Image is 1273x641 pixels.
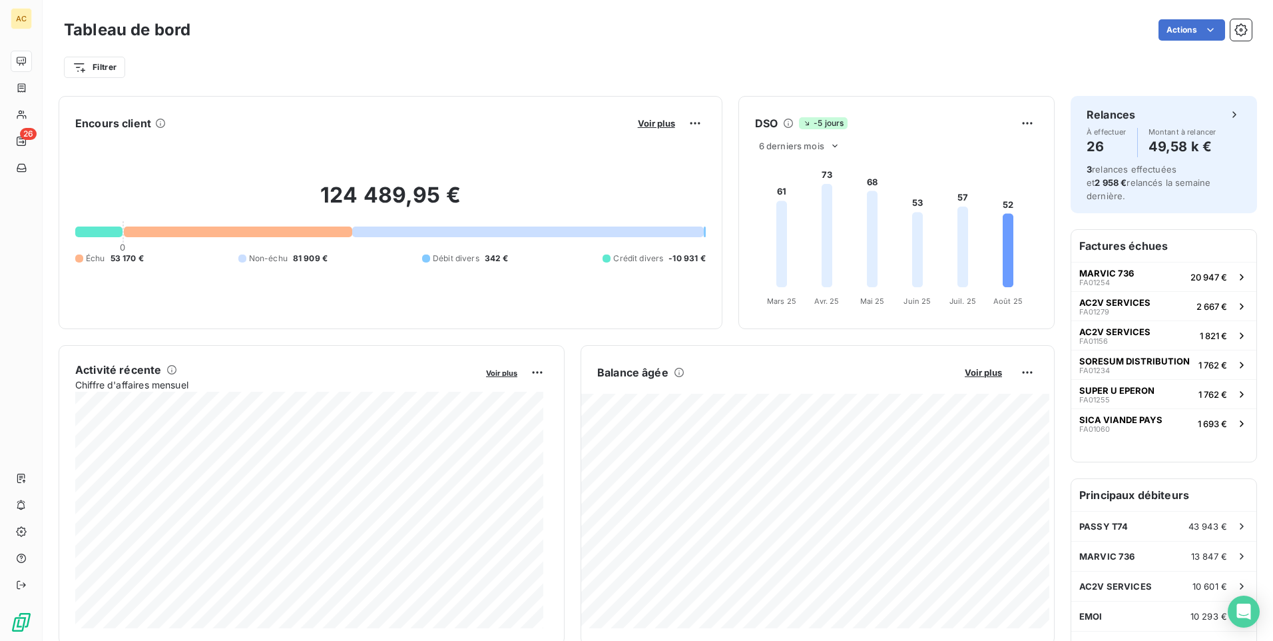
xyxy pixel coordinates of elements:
[1079,337,1108,345] span: FA01156
[1079,297,1150,308] span: AC2V SERVICES
[755,115,778,131] h6: DSO
[20,128,37,140] span: 26
[1200,330,1227,341] span: 1 821 €
[814,297,839,306] tspan: Avr. 25
[1191,551,1227,562] span: 13 847 €
[1087,136,1127,157] h4: 26
[1071,262,1256,291] button: MARVIC 736FA0125420 947 €
[903,297,931,306] tspan: Juin 25
[1079,279,1110,287] span: FA01254
[1071,320,1256,350] button: AC2V SERVICESFA011561 821 €
[1071,479,1256,511] h6: Principaux débiteurs
[860,297,884,306] tspan: Mai 25
[1079,551,1135,562] span: MARVIC 736
[75,378,477,392] span: Chiffre d'affaires mensuel
[1071,291,1256,320] button: AC2V SERVICESFA012792 667 €
[1087,164,1210,201] span: relances effectuées et relancés la semaine dernière.
[1079,414,1162,425] span: SICA VIANDE PAYS
[1196,301,1227,312] span: 2 667 €
[1079,268,1134,279] span: MARVIC 736
[111,253,144,265] span: 53 170 €
[1198,389,1227,400] span: 1 762 €
[965,367,1002,378] span: Voir plus
[767,297,796,306] tspan: Mars 25
[64,18,190,42] h3: Tableau de bord
[11,8,32,29] div: AC
[668,253,705,265] span: -10 931 €
[1071,379,1256,408] button: SUPER U EPERONFA012551 762 €
[1071,230,1256,262] h6: Factures échues
[1079,366,1110,374] span: FA01234
[1079,396,1110,404] span: FA01255
[293,253,328,265] span: 81 909 €
[1079,356,1190,366] span: SORESUM DISTRIBUTION
[799,117,848,129] span: -5 jours
[993,297,1023,306] tspan: Août 25
[1079,581,1152,592] span: AC2V SERVICES
[1095,177,1127,188] span: 2 958 €
[1148,136,1216,157] h4: 49,58 k €
[1071,350,1256,379] button: SORESUM DISTRIBUTIONFA012341 762 €
[64,57,125,78] button: Filtrer
[1158,19,1225,41] button: Actions
[1190,272,1227,283] span: 20 947 €
[1228,596,1260,628] div: Open Intercom Messenger
[1079,308,1109,316] span: FA01279
[482,366,521,378] button: Voir plus
[638,118,675,129] span: Voir plus
[949,297,976,306] tspan: Juil. 25
[75,115,151,131] h6: Encours client
[1079,385,1154,396] span: SUPER U EPERON
[75,362,161,378] h6: Activité récente
[1190,611,1227,622] span: 10 293 €
[961,366,1006,378] button: Voir plus
[1087,128,1127,136] span: À effectuer
[86,253,105,265] span: Échu
[485,253,509,265] span: 342 €
[1071,408,1256,438] button: SICA VIANDE PAYSFA010601 693 €
[249,253,288,265] span: Non-échu
[486,368,517,378] span: Voir plus
[1198,360,1227,370] span: 1 762 €
[613,253,663,265] span: Crédit divers
[1079,326,1150,337] span: AC2V SERVICES
[1198,418,1227,429] span: 1 693 €
[759,141,824,151] span: 6 derniers mois
[11,131,31,152] a: 26
[634,117,679,129] button: Voir plus
[1148,128,1216,136] span: Montant à relancer
[1079,521,1128,532] span: PASSY T74
[11,612,32,633] img: Logo LeanPay
[1079,425,1110,433] span: FA01060
[1192,581,1227,592] span: 10 601 €
[1079,611,1103,622] span: EMOI
[120,242,125,253] span: 0
[433,253,479,265] span: Débit divers
[1087,107,1135,123] h6: Relances
[1087,164,1092,175] span: 3
[1188,521,1227,532] span: 43 943 €
[75,182,706,222] h2: 124 489,95 €
[597,364,668,380] h6: Balance âgée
